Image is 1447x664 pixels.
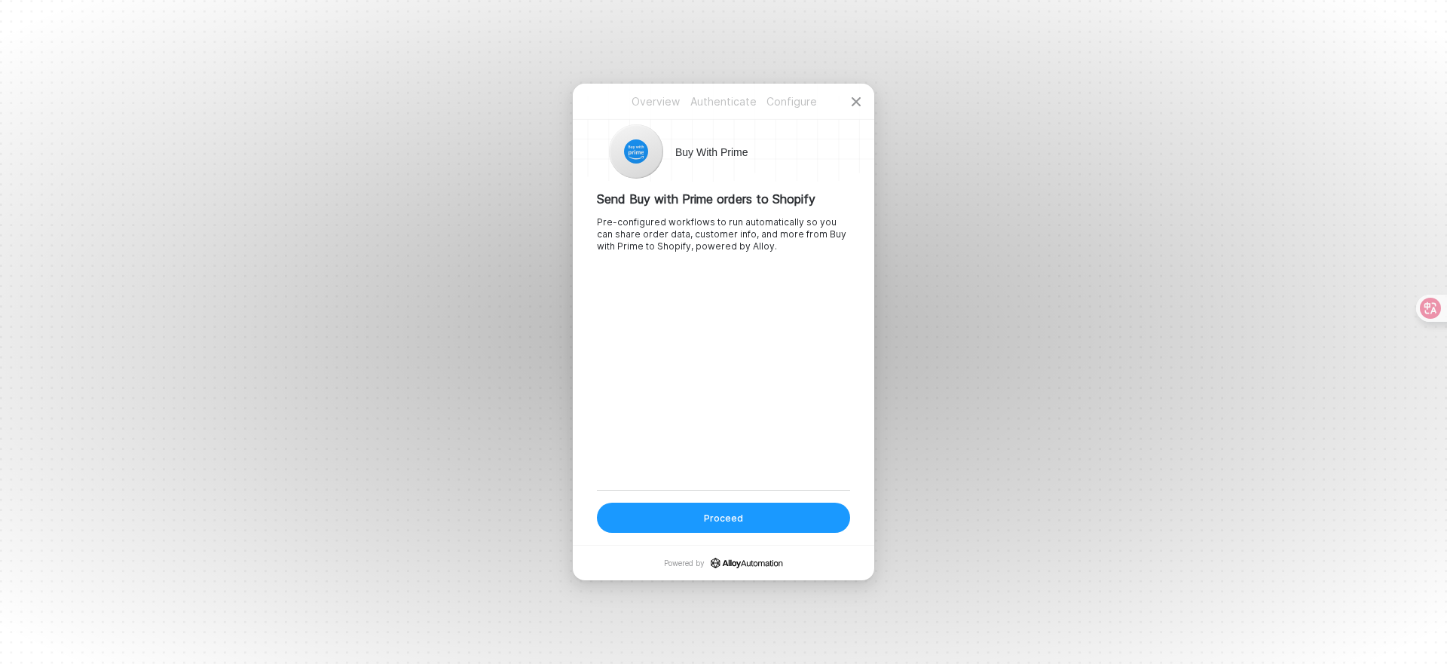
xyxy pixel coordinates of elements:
p: Authenticate [690,94,757,109]
button: Proceed [597,503,850,533]
img: icon [624,139,648,164]
h1: Buy With Prime [675,145,748,160]
p: Overview [622,94,690,109]
a: icon-success [711,558,783,568]
p: Configure [757,94,825,109]
span: icon-close [850,96,862,108]
div: Pre-configured workflows to run automatically so you can share order data, customer info, and mor... [597,216,850,252]
p: Powered by [664,558,783,568]
div: Send Buy with Prime orders to Shopify [597,191,850,207]
div: Proceed [704,512,743,525]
